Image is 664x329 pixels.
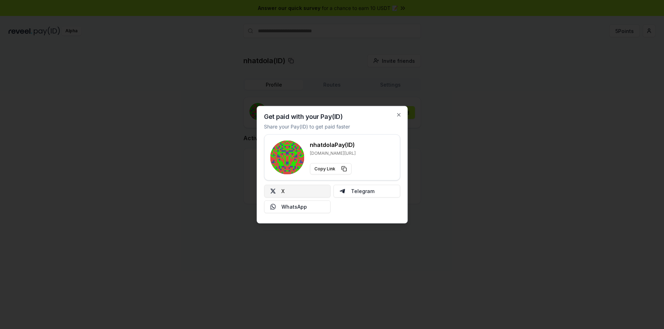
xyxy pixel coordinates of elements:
[270,204,276,209] img: Whatsapp
[264,122,350,130] p: Share your Pay(ID) to get paid faster
[310,150,356,156] p: [DOMAIN_NAME][URL]
[310,140,356,149] h3: nhatdola Pay(ID)
[334,185,400,197] button: Telegram
[264,200,331,213] button: WhatsApp
[264,185,331,197] button: X
[264,113,342,120] h2: Get paid with your Pay(ID)
[270,188,276,194] img: X
[310,163,351,174] button: Copy Link
[340,188,345,194] img: Telegram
